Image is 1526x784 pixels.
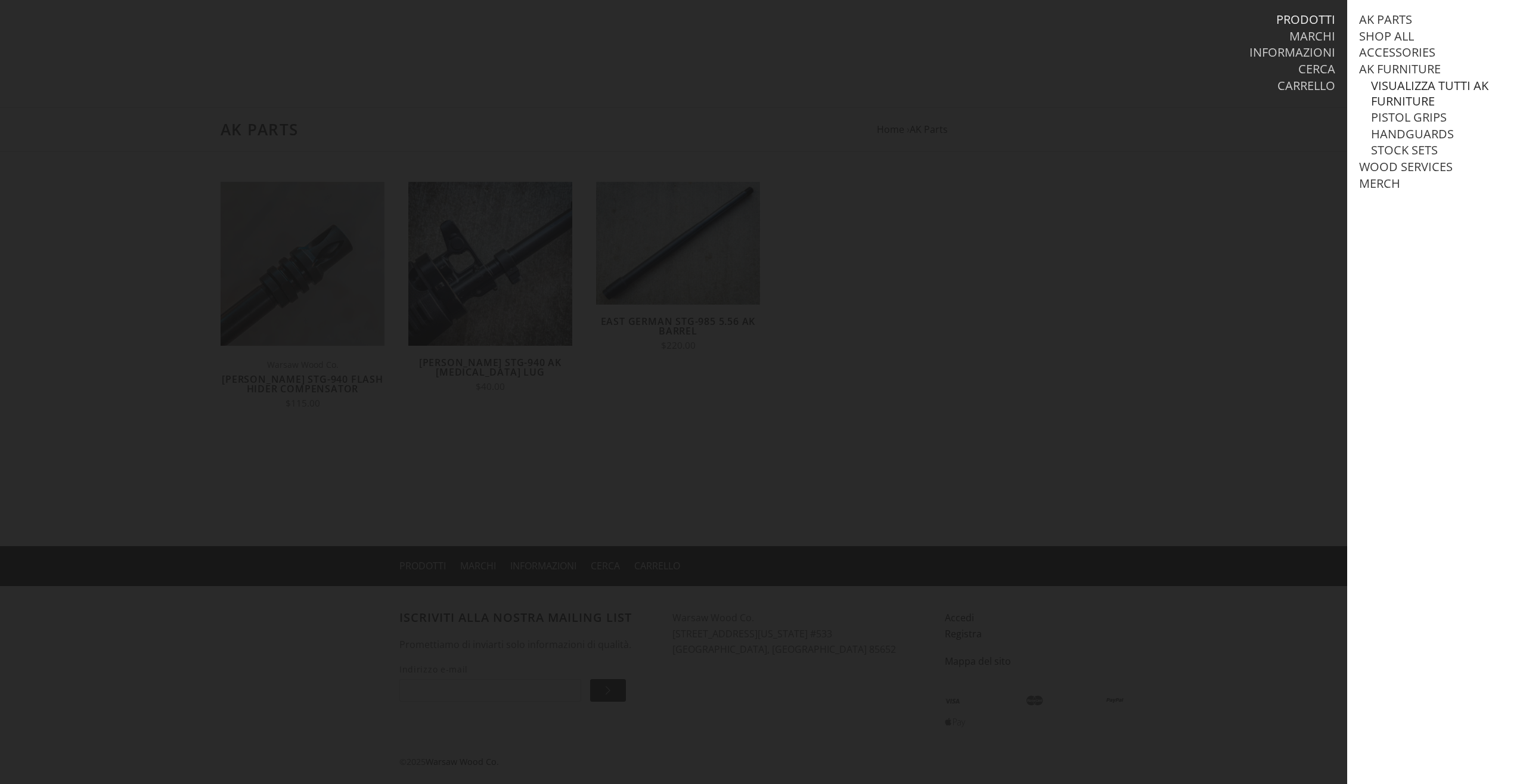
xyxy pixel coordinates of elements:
a: Wood Services [1359,159,1453,175]
a: Visualizza tutti AK Furniture [1371,78,1514,109]
a: AK Furniture [1359,61,1441,77]
a: Handguards [1371,126,1454,142]
a: Stock Sets [1371,142,1438,158]
a: Carrello [1277,78,1335,94]
a: Marchi [1289,29,1335,44]
a: Accessories [1359,45,1435,60]
a: Cerca [1298,61,1335,77]
a: Pistol Grips [1371,110,1447,125]
a: Informazioni [1249,45,1335,60]
a: Prodotti [1276,12,1335,27]
a: Shop All [1359,29,1414,44]
a: Merch [1359,176,1400,191]
a: AK Parts [1359,12,1412,27]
